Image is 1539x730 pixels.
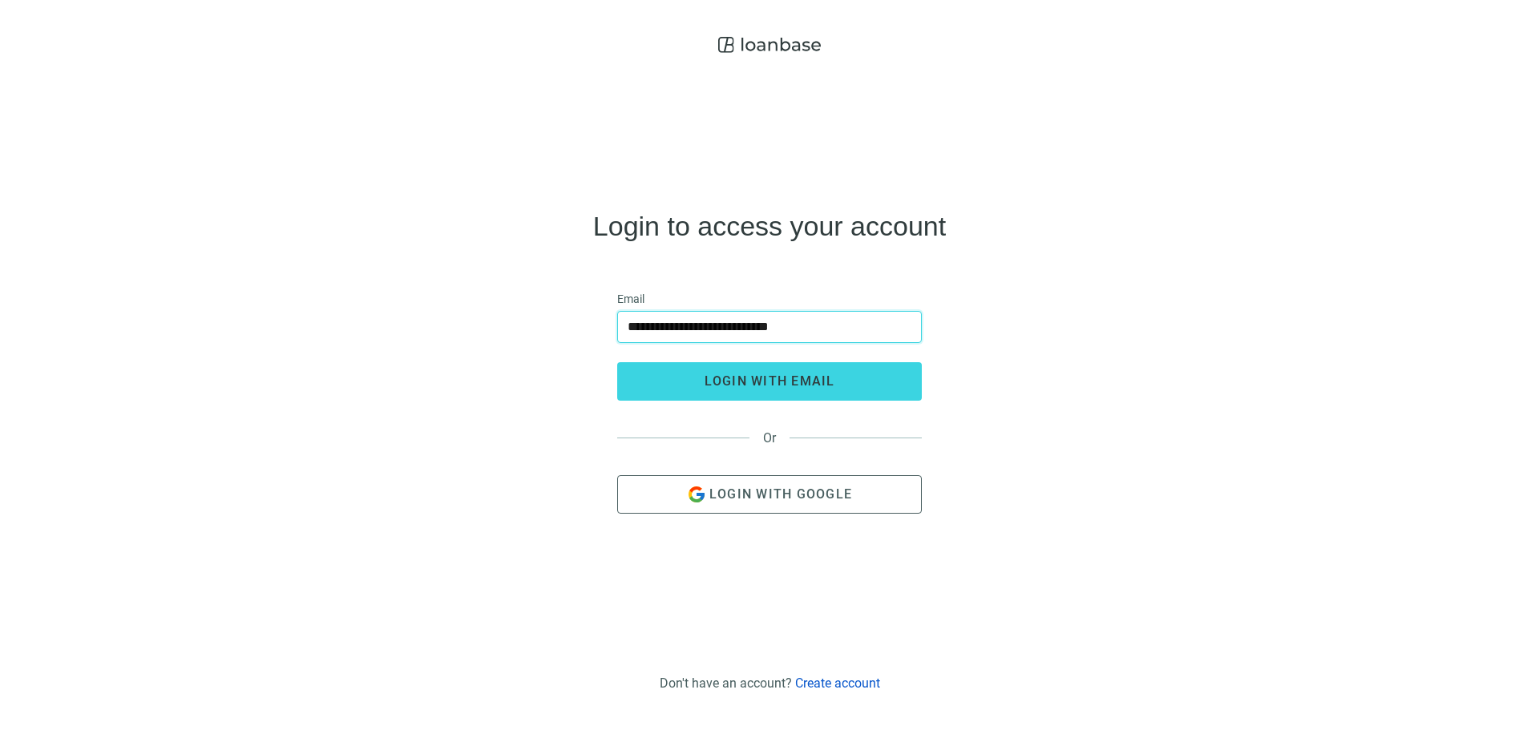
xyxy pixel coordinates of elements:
a: Create account [795,676,880,691]
button: Login with Google [617,475,922,514]
span: login with email [705,373,835,389]
span: Or [749,430,790,446]
button: login with email [617,362,922,401]
div: Don't have an account? [660,676,880,691]
span: Email [617,290,644,308]
h4: Login to access your account [593,213,946,239]
span: Login with Google [709,486,852,502]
